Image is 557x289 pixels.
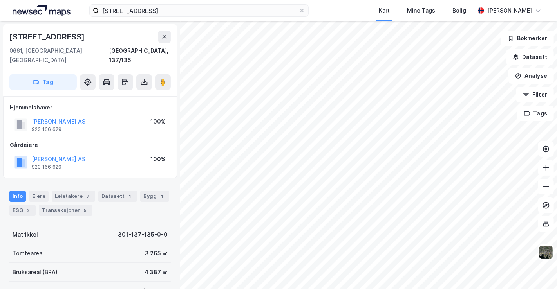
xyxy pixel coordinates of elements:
[158,192,166,200] div: 1
[145,267,168,277] div: 4 387 ㎡
[84,192,92,200] div: 7
[518,251,557,289] iframe: Chat Widget
[109,46,171,65] div: [GEOGRAPHIC_DATA], 137/135
[10,140,170,150] div: Gårdeiere
[9,205,36,216] div: ESG
[9,46,109,65] div: 0661, [GEOGRAPHIC_DATA], [GEOGRAPHIC_DATA]
[150,117,166,126] div: 100%
[407,6,435,15] div: Mine Tags
[508,68,554,84] button: Analyse
[13,267,58,277] div: Bruksareal (BRA)
[487,6,532,15] div: [PERSON_NAME]
[9,31,86,43] div: [STREET_ADDRESS]
[452,6,466,15] div: Bolig
[25,206,33,214] div: 2
[379,6,390,15] div: Kart
[13,230,38,239] div: Matrikkel
[32,126,61,133] div: 923 166 629
[539,245,553,260] img: 9k=
[140,191,169,202] div: Bygg
[145,249,168,258] div: 3 265 ㎡
[516,87,554,102] button: Filter
[13,249,44,258] div: Tomteareal
[9,191,26,202] div: Info
[517,106,554,121] button: Tags
[501,31,554,46] button: Bokmerker
[150,154,166,164] div: 100%
[9,74,77,90] button: Tag
[506,49,554,65] button: Datasett
[32,164,61,170] div: 923 166 629
[81,206,89,214] div: 5
[10,103,170,112] div: Hjemmelshaver
[39,205,92,216] div: Transaksjoner
[118,230,168,239] div: 301-137-135-0-0
[126,192,134,200] div: 1
[52,191,95,202] div: Leietakere
[99,5,299,16] input: Søk på adresse, matrikkel, gårdeiere, leietakere eller personer
[98,191,137,202] div: Datasett
[29,191,49,202] div: Eiere
[13,5,71,16] img: logo.a4113a55bc3d86da70a041830d287a7e.svg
